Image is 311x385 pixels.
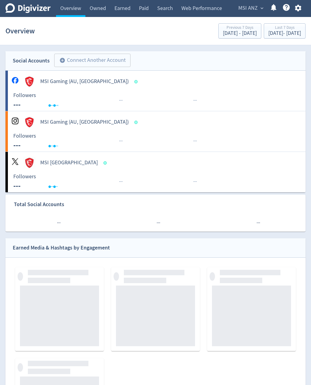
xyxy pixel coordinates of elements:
button: Previous 7 Days[DATE] - [DATE] [218,23,261,38]
div: Earned Media & Hashtags by Engagement [13,243,110,252]
span: add_circle [59,57,65,63]
span: · [194,178,196,186]
a: Connect Another Account [50,55,131,67]
h5: MSI [GEOGRAPHIC_DATA] [40,159,98,166]
span: Data last synced: 7 Oct 2025, 8:01pm (AEDT) [104,161,109,165]
div: [DATE] - [DATE] [223,31,257,36]
span: · [193,178,194,186]
span: · [121,137,123,145]
span: Data last synced: 8 Oct 2025, 10:01am (AEDT) [134,80,140,83]
img: MSI Australia undefined [23,157,35,169]
span: · [196,137,197,145]
a: MSI Gaming (AU, NZ) undefinedMSI Gaming (AU, [GEOGRAPHIC_DATA]) Followers --- Followers --- ······ [5,111,306,152]
span: · [119,97,120,104]
span: · [121,178,123,186]
span: · [120,178,121,186]
span: MSI ANZ [238,3,258,13]
span: · [120,137,121,145]
div: [DATE] - [DATE] [268,31,301,36]
span: · [194,97,196,104]
span: · [119,178,120,186]
button: Last 7 Days[DATE]- [DATE] [264,23,306,38]
span: · [119,137,120,145]
div: Previous 7 Days [223,25,257,31]
span: · [196,97,197,104]
span: · [259,219,260,227]
img: MSI Gaming (AU, NZ) undefined [23,75,35,88]
a: MSI Gaming (AU, NZ) undefinedMSI Gaming (AU, [GEOGRAPHIC_DATA]) Followers --- Followers --- ······ [5,71,306,111]
span: expand_more [259,5,265,11]
span: · [194,137,196,145]
span: · [157,219,158,227]
span: · [58,219,59,227]
img: MSI Gaming (AU, NZ) undefined [23,116,35,128]
svg: Followers --- [10,133,101,149]
h1: Overview [5,21,35,41]
h5: MSI Gaming (AU, [GEOGRAPHIC_DATA]) [40,119,129,126]
span: · [256,219,258,227]
h5: MSI Gaming (AU, [GEOGRAPHIC_DATA]) [40,78,129,85]
div: Total Social Accounts [14,195,308,214]
button: Connect Another Account [54,54,131,67]
span: · [258,219,259,227]
button: MSI ANZ [236,3,265,13]
span: · [159,219,160,227]
span: · [57,219,58,227]
span: · [59,219,61,227]
span: · [121,97,123,104]
div: Last 7 Days [268,25,301,31]
span: · [196,178,197,186]
span: · [158,219,159,227]
span: · [193,137,194,145]
svg: Followers --- [10,92,101,109]
span: · [120,97,121,104]
div: Social Accounts [13,56,50,65]
span: · [193,97,194,104]
span: Data last synced: 8 Oct 2025, 10:01am (AEDT) [134,121,140,124]
svg: Followers --- [10,174,101,190]
a: MSI Australia undefinedMSI [GEOGRAPHIC_DATA] Followers --- Followers --- ······ [5,152,306,192]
